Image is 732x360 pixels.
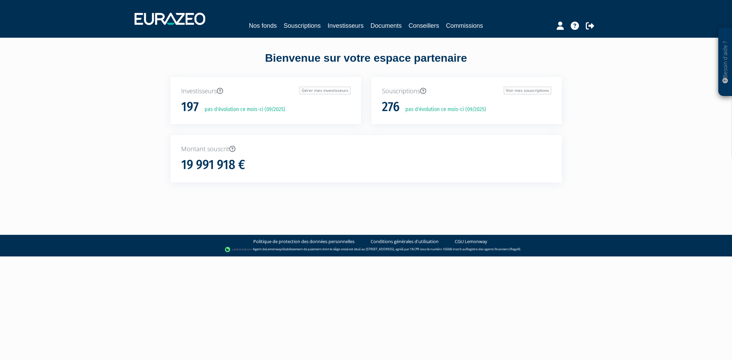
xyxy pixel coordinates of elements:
p: Souscriptions [382,87,551,96]
h1: 197 [181,100,199,114]
a: Gérer mes investisseurs [300,87,350,94]
h1: 19 991 918 € [181,158,245,172]
a: Documents [371,21,402,31]
p: pas d'évolution ce mois-ci (09/2025) [200,106,285,113]
p: Besoin d'aide ? [721,31,729,93]
div: Bienvenue sur votre espace partenaire [165,50,567,77]
p: pas d'évolution ce mois-ci (09/2025) [400,106,486,113]
a: Registre des agents financiers (Regafi) [466,247,520,251]
a: Souscriptions [283,21,321,31]
a: Conditions générales d'utilisation [371,238,439,245]
div: - Agent de (établissement de paiement dont le siège social est situé au [STREET_ADDRESS], agréé p... [7,246,725,253]
a: CGU Lemonway [455,238,487,245]
img: 1732889491-logotype_eurazeo_blanc_rvb.png [135,13,205,25]
a: Politique de protection des données personnelles [253,238,355,245]
a: Commissions [446,21,483,31]
a: Conseillers [409,21,439,31]
a: Voir mes souscriptions [504,87,551,94]
h1: 276 [382,100,399,114]
p: Investisseurs [181,87,350,96]
a: Nos fonds [249,21,277,31]
img: logo-lemonway.png [225,246,251,253]
p: Montant souscrit [181,145,551,154]
a: Lemonway [266,247,282,251]
a: Investisseurs [327,21,363,31]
